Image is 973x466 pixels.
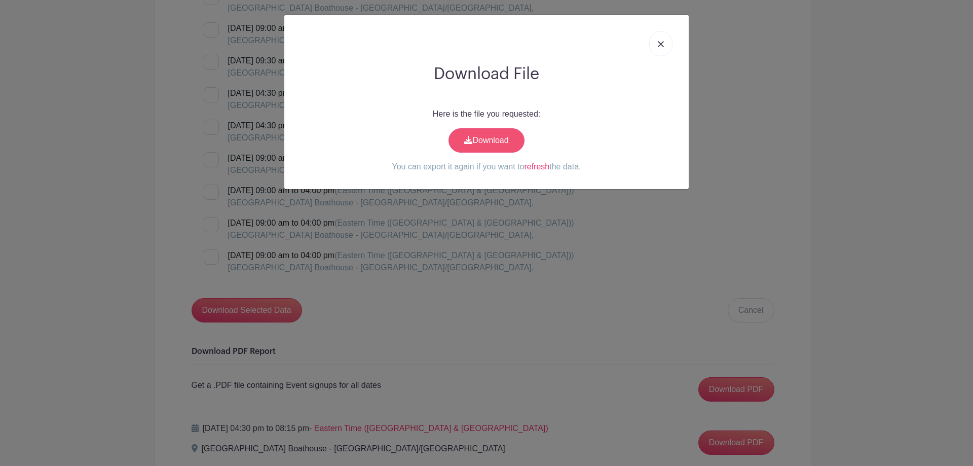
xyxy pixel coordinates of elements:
h2: Download File [292,64,681,84]
p: You can export it again if you want to the data. [292,161,681,173]
a: Download [448,128,525,153]
img: close_button-5f87c8562297e5c2d7936805f587ecaba9071eb48480494691a3f1689db116b3.svg [658,41,664,47]
p: Here is the file you requested: [292,108,681,120]
a: refresh [524,162,549,171]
